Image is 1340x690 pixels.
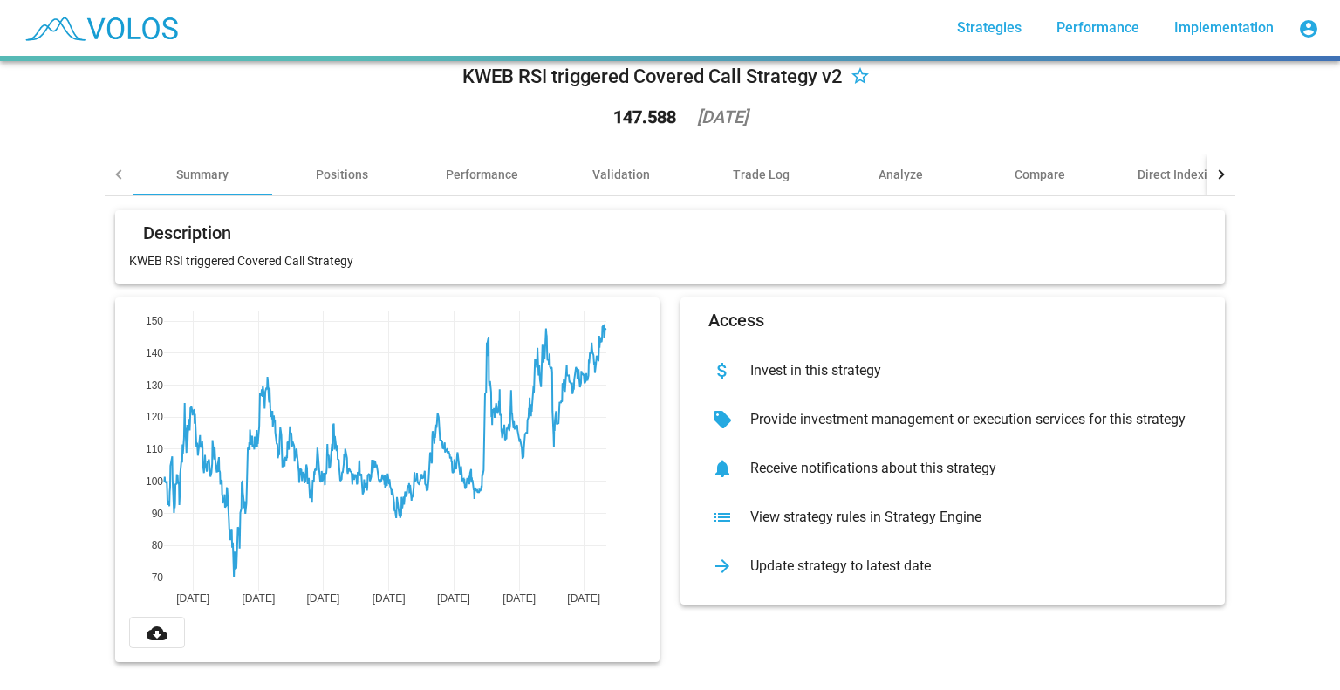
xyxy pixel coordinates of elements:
[316,166,368,183] div: Positions
[694,444,1211,493] button: Receive notifications about this strategy
[592,166,650,183] div: Validation
[446,166,518,183] div: Performance
[694,493,1211,542] button: View strategy rules in Strategy Engine
[1160,12,1288,44] a: Implementation
[736,557,1197,575] div: Update strategy to latest date
[143,224,231,242] mat-card-title: Description
[694,542,1211,591] button: Update strategy to latest date
[708,454,736,482] mat-icon: notifications
[1015,166,1065,183] div: Compare
[879,166,923,183] div: Analyze
[708,311,764,329] mat-card-title: Access
[943,12,1036,44] a: Strategies
[850,67,871,88] mat-icon: star_border
[694,346,1211,395] button: Invest in this strategy
[14,6,187,50] img: blue_transparent.png
[1043,12,1153,44] a: Performance
[129,252,1211,270] p: KWEB RSI triggered Covered Call Strategy
[708,503,736,531] mat-icon: list
[708,357,736,385] mat-icon: attach_money
[736,460,1197,477] div: Receive notifications about this strategy
[613,108,676,126] div: 147.588
[736,509,1197,526] div: View strategy rules in Strategy Engine
[708,552,736,580] mat-icon: arrow_forward
[733,166,790,183] div: Trade Log
[694,395,1211,444] button: Provide investment management or execution services for this strategy
[736,411,1197,428] div: Provide investment management or execution services for this strategy
[176,166,229,183] div: Summary
[462,63,843,91] div: KWEB RSI triggered Covered Call Strategy v2
[957,19,1022,36] span: Strategies
[147,623,167,644] mat-icon: cloud_download
[1174,19,1274,36] span: Implementation
[1138,166,1221,183] div: Direct Indexing
[736,362,1197,379] div: Invest in this strategy
[105,196,1235,676] summary: DescriptionKWEB RSI triggered Covered Call Strategy[DATE][DATE][DATE][DATE][DATE][DATE][DATE]7080...
[1298,18,1319,39] mat-icon: account_circle
[708,406,736,434] mat-icon: sell
[697,108,748,126] div: [DATE]
[1056,19,1139,36] span: Performance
